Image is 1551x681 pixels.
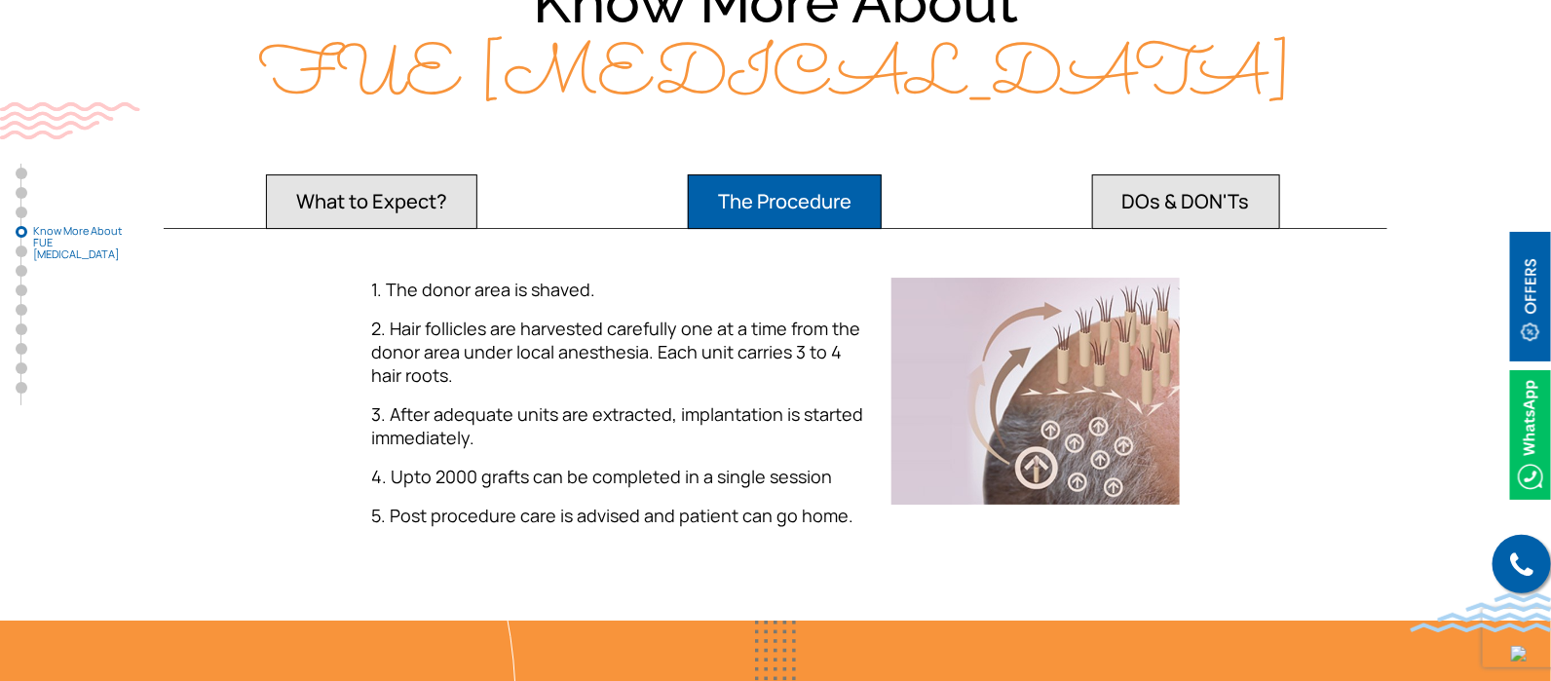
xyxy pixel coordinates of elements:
button: DOs & DON'Ts [1092,174,1280,229]
span: Know More About FUE [MEDICAL_DATA] [33,225,131,260]
span: 4. Upto 2000 grafts can be completed in a single session [371,465,832,488]
button: The Procedure [688,174,882,229]
span: 5. Post procedure care is advised and patient can go home. [371,504,853,527]
img: offerBt [1510,232,1551,361]
a: Know More About FUE [MEDICAL_DATA] [16,226,27,238]
span: 2. Hair follicles are harvested carefully one at a time from the donor area under local anesthesi... [371,317,860,387]
button: What to Expect? [266,174,477,229]
span: 3. After adequate units are extracted, implantation is started immediately. [371,402,863,449]
img: up-blue-arrow.svg [1511,646,1527,662]
span: FUE [MEDICAL_DATA] [259,27,1292,130]
img: Whatsappicon [1510,370,1551,500]
img: bluewave [1411,593,1551,632]
span: 1. The donor area is shaved. [371,278,595,301]
a: Whatsappicon [1510,422,1551,443]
